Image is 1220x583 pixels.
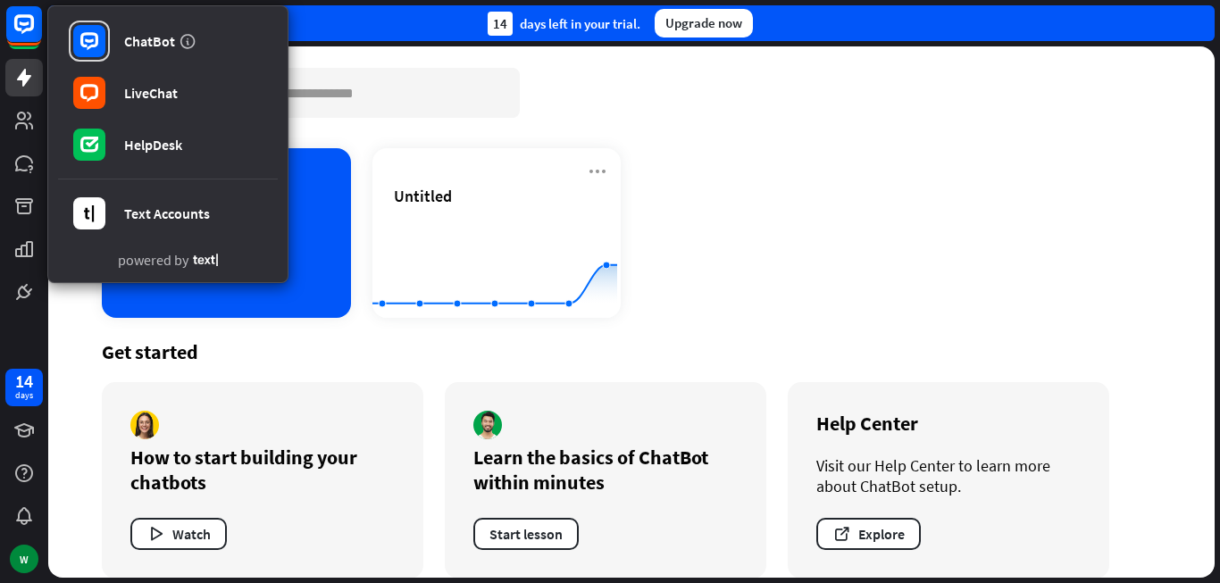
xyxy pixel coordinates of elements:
div: days left in your trial. [488,12,640,36]
button: Explore [816,518,921,550]
div: 14 [488,12,513,36]
img: author [473,411,502,439]
div: How to start building your chatbots [130,445,395,495]
button: Open LiveChat chat widget [14,7,68,61]
div: Learn the basics of ChatBot within minutes [473,445,738,495]
div: 14 [15,373,33,389]
div: Visit our Help Center to learn more about ChatBot setup. [816,455,1081,496]
div: Get started [102,339,1161,364]
div: W [10,545,38,573]
a: 14 days [5,369,43,406]
span: Untitled [394,186,452,206]
div: days [15,389,33,402]
button: Start lesson [473,518,579,550]
div: Help Center [816,411,1081,436]
button: Watch [130,518,227,550]
div: Upgrade now [655,9,753,37]
img: author [130,411,159,439]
